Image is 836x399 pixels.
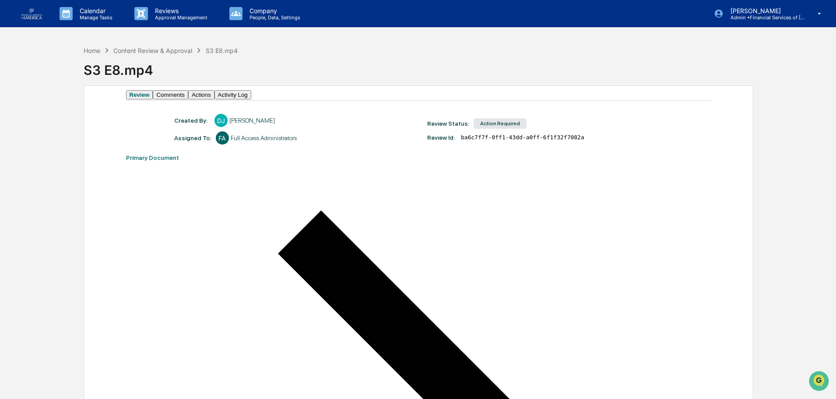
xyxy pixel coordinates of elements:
[427,134,455,141] div: Review Id:
[113,47,192,54] div: Content Review & Approval
[18,127,55,136] span: Data Lookup
[174,134,211,141] div: Assigned To:
[242,7,305,14] p: Company
[84,47,100,54] div: Home
[126,154,179,161] span: Primary Document
[206,47,238,54] div: S3 E8.mp4
[188,90,214,99] button: Actions
[427,120,469,127] div: Review Status:
[5,107,60,123] a: 🖐️Preclearance
[242,14,305,21] p: People, Data, Settings
[174,117,210,124] div: Created By: ‎ ‎
[724,14,805,21] p: Admin • Financial Services of [GEOGRAPHIC_DATA]
[9,111,16,118] div: 🖐️
[724,7,805,14] p: [PERSON_NAME]
[149,70,159,80] button: Start new chat
[126,90,153,99] button: Review
[84,55,836,78] div: S3 E8.mp4
[63,111,70,118] div: 🗄️
[474,118,527,129] div: Action Required
[18,110,56,119] span: Preclearance
[30,67,144,76] div: Start new chat
[73,14,117,21] p: Manage Tasks
[461,134,584,141] span: ba6c7f7f-0ff1-43dd-a0ff-6f1f32f7082a
[126,90,711,99] div: secondary tabs example
[87,148,106,155] span: Pylon
[808,370,832,394] iframe: Open customer support
[72,110,109,119] span: Attestations
[214,90,251,99] button: Activity Log
[9,18,159,32] p: How can we help?
[148,14,212,21] p: Approval Management
[153,90,188,99] button: Comments
[30,76,111,83] div: We're available if you need us!
[21,8,42,19] img: logo
[216,131,229,145] div: FA
[9,128,16,135] div: 🔎
[214,114,228,127] div: DJ
[73,7,117,14] p: Calendar
[148,7,212,14] p: Reviews
[231,134,297,141] div: Full Access Administrators
[5,124,59,139] a: 🔎Data Lookup
[229,117,275,124] div: [PERSON_NAME]
[9,67,25,83] img: 1746055101610-c473b297-6a78-478c-a979-82029cc54cd1
[60,107,112,123] a: 🗄️Attestations
[62,148,106,155] a: Powered byPylon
